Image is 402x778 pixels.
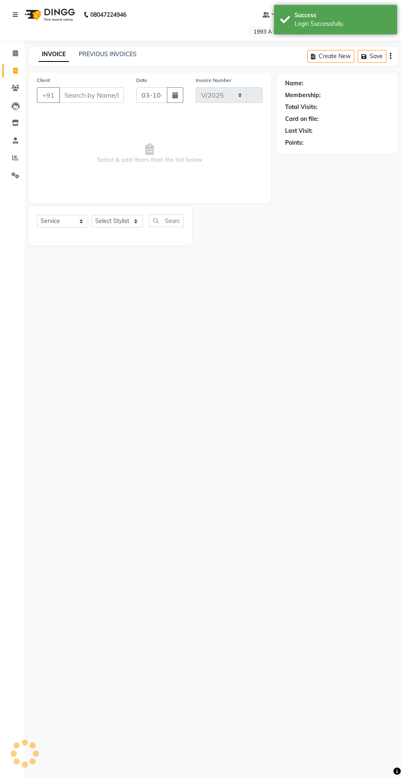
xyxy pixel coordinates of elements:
label: Client [37,77,50,84]
input: Search or Scan [149,214,184,227]
button: Create New [307,50,354,63]
label: Invoice Number [196,77,231,84]
a: PREVIOUS INVOICES [79,50,137,58]
div: Membership: [285,91,321,100]
div: Name: [285,79,304,88]
div: Last Visit: [285,127,313,135]
span: Select & add items from the list below [37,113,263,195]
a: INVOICE [39,47,69,62]
div: Success [295,11,391,20]
div: Points: [285,139,304,147]
div: Total Visits: [285,103,317,111]
div: Login Successfully. [295,20,391,28]
img: logo [21,3,77,26]
label: Date [136,77,147,84]
button: +91 [37,87,60,103]
div: Card on file: [285,115,319,123]
b: 08047224946 [90,3,126,26]
button: Save [358,50,386,63]
input: Search by Name/Mobile/Email/Code [59,87,124,103]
